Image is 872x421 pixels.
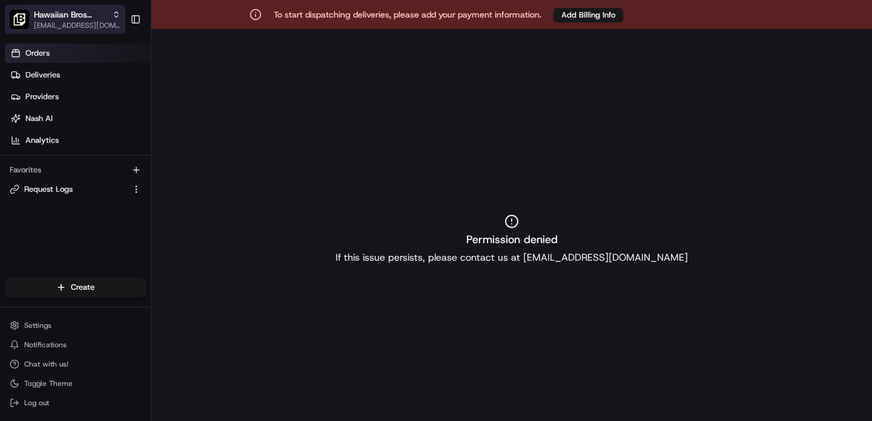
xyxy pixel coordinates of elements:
[5,375,146,392] button: Toggle Theme
[5,356,146,373] button: Chat with us!
[25,48,50,59] span: Orders
[97,171,199,192] a: 💻API Documentation
[5,336,146,353] button: Notifications
[5,160,146,180] div: Favorites
[41,116,199,128] div: Start new chat
[5,87,151,106] a: Providers
[5,5,125,34] button: Hawaiian Bros Parent OrgHawaiian Bros Parent Org[EMAIL_ADDRESS][DOMAIN_NAME]
[5,65,151,85] a: Deliveries
[7,171,97,192] a: 📗Knowledge Base
[114,175,194,188] span: API Documentation
[71,282,94,293] span: Create
[31,78,200,91] input: Clear
[5,317,146,334] button: Settings
[553,8,623,22] button: Add Billing Info
[25,70,60,80] span: Deliveries
[12,116,34,137] img: 1736555255976-a54dd68f-1ca7-489b-9aae-adbdc363a1c4
[12,177,22,186] div: 📗
[24,340,67,350] span: Notifications
[25,135,59,146] span: Analytics
[24,175,93,188] span: Knowledge Base
[102,177,112,186] div: 💻
[34,21,121,30] button: [EMAIL_ADDRESS][DOMAIN_NAME]
[24,379,73,388] span: Toggle Theme
[5,278,146,297] button: Create
[10,184,127,195] a: Request Logs
[85,204,147,214] a: Powered byPylon
[24,359,68,369] span: Chat with us!
[25,91,59,102] span: Providers
[335,250,688,265] p: If this issue persists, please contact us at [EMAIL_ADDRESS][DOMAIN_NAME]
[12,48,220,68] p: Welcome 👋
[24,184,73,195] span: Request Logs
[25,113,53,124] span: Nash AI
[34,8,107,21] button: Hawaiian Bros Parent Org
[466,231,558,248] h2: Permission denied
[12,12,36,36] img: Nash
[24,398,49,408] span: Log out
[5,44,151,63] a: Orders
[206,119,220,134] button: Start new chat
[274,8,541,21] p: To start dispatching deliveries, please add your payment information.
[41,128,153,137] div: We're available if you need us!
[5,180,146,199] button: Request Logs
[5,394,146,411] button: Log out
[5,109,151,128] a: Nash AI
[5,131,151,150] a: Analytics
[121,205,147,214] span: Pylon
[24,321,51,330] span: Settings
[10,10,29,29] img: Hawaiian Bros Parent Org
[553,7,623,22] a: Add Billing Info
